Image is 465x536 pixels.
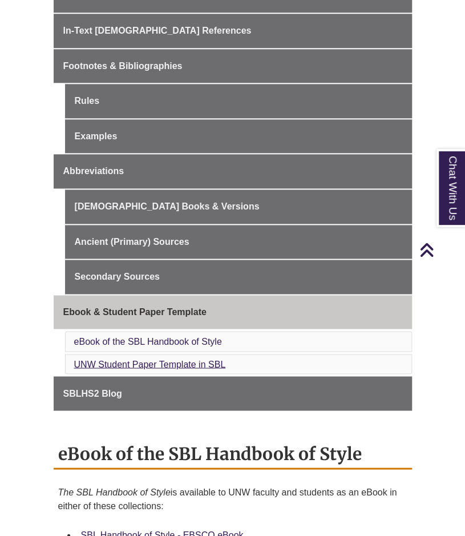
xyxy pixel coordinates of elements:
em: The SBL Handbook of Style [58,487,171,497]
span: Abbreviations [63,166,124,176]
span: SBLHS2 Blog [63,388,122,398]
a: Ebook & Student Paper Template [54,295,412,329]
a: Secondary Sources [65,260,412,294]
a: In-Text [DEMOGRAPHIC_DATA] References [54,14,412,48]
span: Footnotes & Bibliographies [63,61,183,71]
a: Rules [65,84,412,118]
h2: eBook of the SBL Handbook of Style [54,439,412,469]
a: SBLHS2 Blog [54,376,412,410]
a: eBook of the SBL Handbook of Style [74,336,222,346]
span: Ebook & Student Paper Template [63,307,207,317]
span: In-Text [DEMOGRAPHIC_DATA] References [63,26,252,35]
a: Examples [65,119,412,154]
a: Back to Top [419,242,462,257]
a: UNW Student Paper Template in SBL [74,359,226,369]
a: Ancient (Primary) Sources [65,225,412,259]
a: [DEMOGRAPHIC_DATA] Books & Versions [65,190,412,224]
a: Abbreviations [54,154,412,188]
p: is available to UNW faculty and students as an eBook in either of these collections: [58,481,407,517]
a: Footnotes & Bibliographies [54,49,412,83]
